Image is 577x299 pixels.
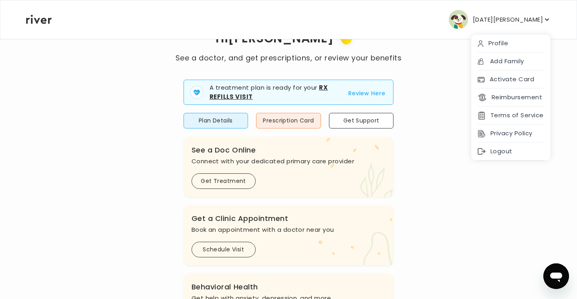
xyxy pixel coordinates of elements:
[210,83,339,101] p: A treatment plan is ready for your
[192,144,386,156] h3: See a Doc Online
[192,224,386,235] p: Book an appointment with a doctor near you
[348,88,385,98] button: Review Here
[192,242,256,257] button: Schedule Visit
[210,83,328,101] strong: Rx Refills Visit
[449,10,551,29] button: user avatar[DATE][PERSON_NAME]
[471,124,551,142] div: Privacy Policy
[471,70,551,88] div: Activate Card
[473,14,543,25] p: [DATE][PERSON_NAME]
[449,10,468,29] img: user avatar
[478,92,542,103] button: Reimbursement
[256,113,321,128] button: Prescription Card
[192,156,386,167] p: Connect with your dedicated primary care provider
[192,173,256,189] button: Get Treatment
[192,281,386,293] h3: Behavioral Health
[471,34,551,52] div: Profile
[471,52,551,70] div: Add Family
[471,142,551,161] div: Logout
[192,213,386,224] h3: Get a Clinic Appointment
[543,263,569,289] iframe: Button to launch messaging window
[184,113,248,128] button: Plan Details
[329,113,394,128] button: Get Support
[471,106,551,124] div: Terms of Service
[176,52,401,64] p: See a doctor, and get prescriptions, or review your benefits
